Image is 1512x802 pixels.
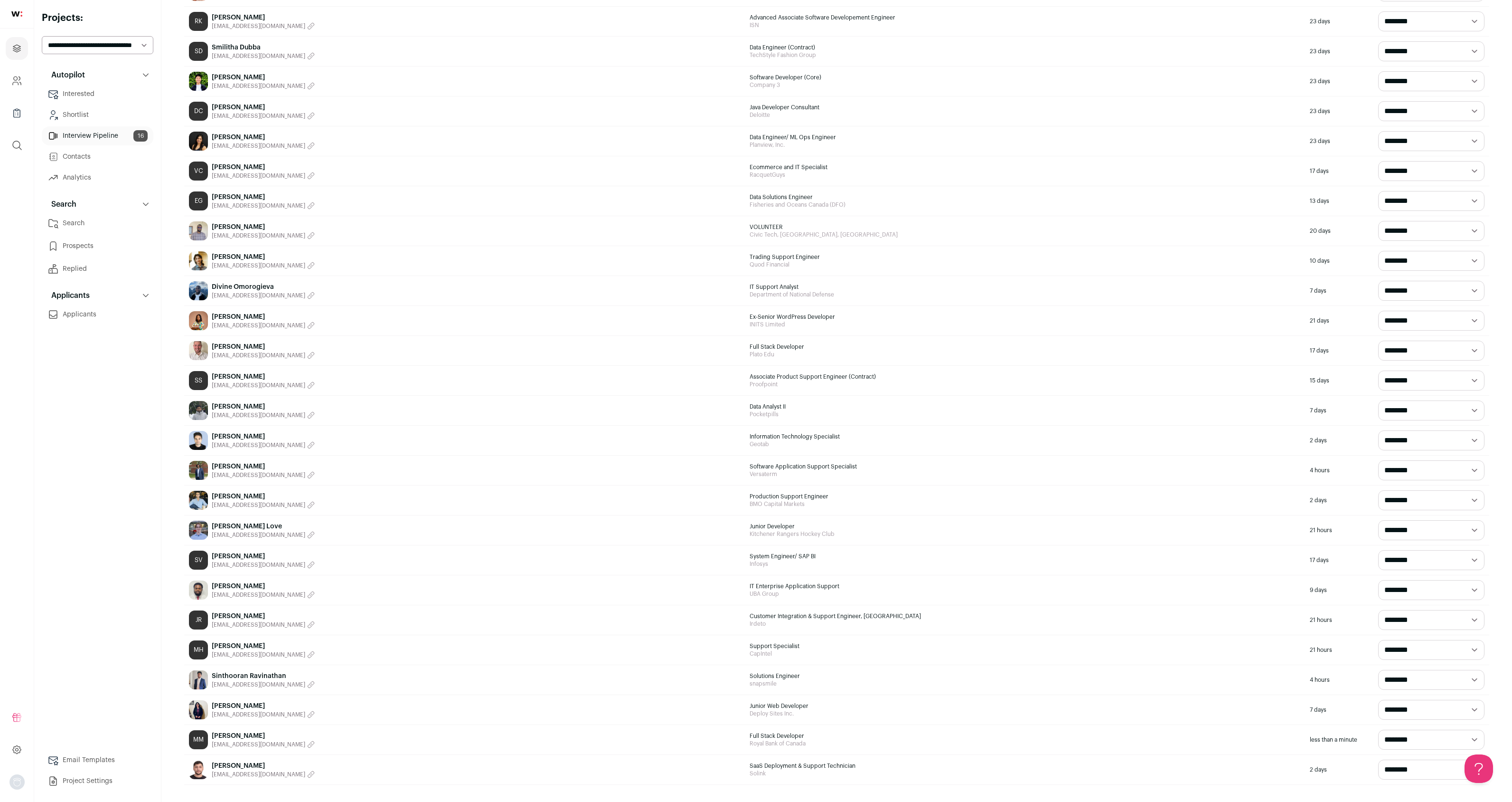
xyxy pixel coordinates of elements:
[212,312,315,322] a: [PERSON_NAME]
[42,195,153,214] button: Search
[212,701,315,711] a: [PERSON_NAME]
[42,772,153,791] a: Project Settings
[212,262,305,269] span: [EMAIL_ADDRESS][DOMAIN_NAME]
[750,560,1301,568] span: Infosys
[6,69,28,92] a: Company and ATS Settings
[189,132,208,151] img: ed55c313268b6b23817bf1e43f49a2d1b85a1cf053780218e0336b0d6097d2b2.jpg
[750,373,1301,381] span: Associate Product Support Engineer (Contract)
[42,66,153,85] button: Autopilot
[750,171,1301,179] span: RacquetGuys
[1305,306,1373,335] div: 21 days
[750,463,1301,470] span: Software Application Support Specialist
[189,640,208,659] a: MH
[212,82,315,90] button: [EMAIL_ADDRESS][DOMAIN_NAME]
[212,232,315,239] button: [EMAIL_ADDRESS][DOMAIN_NAME]
[750,470,1301,478] span: Versaterm
[189,341,208,360] img: ae5104e15a8a6ffea8994fe9d4ade08404d213b9d8a5da7e904e0dc8305c3c08
[189,12,208,31] a: RK
[212,52,305,60] span: [EMAIL_ADDRESS][DOMAIN_NAME]
[750,672,1301,680] span: Solutions Engineer
[46,199,76,210] p: Search
[212,73,315,82] a: [PERSON_NAME]
[212,611,315,621] a: [PERSON_NAME]
[212,531,315,539] button: [EMAIL_ADDRESS][DOMAIN_NAME]
[1465,754,1493,783] iframe: Help Scout Beacon - Open
[1305,246,1373,276] div: 10 days
[212,681,305,688] span: [EMAIL_ADDRESS][DOMAIN_NAME]
[212,382,305,389] span: [EMAIL_ADDRESS][DOMAIN_NAME]
[212,501,315,509] button: [EMAIL_ADDRESS][DOMAIN_NAME]
[1305,396,1373,425] div: 7 days
[212,471,315,479] button: [EMAIL_ADDRESS][DOMAIN_NAME]
[189,611,208,630] div: JR
[1305,96,1373,126] div: 23 days
[750,14,1301,21] span: Advanced Associate Software Developement Engineer
[133,130,148,142] span: 16
[42,305,153,324] a: Applicants
[1305,695,1373,725] div: 7 days
[212,591,305,599] span: [EMAIL_ADDRESS][DOMAIN_NAME]
[750,141,1301,149] span: Planview, Inc.
[212,103,315,112] a: [PERSON_NAME]
[42,751,153,770] a: Email Templates
[750,381,1301,388] span: Proofpoint
[189,521,208,540] img: 9a638fe11f2512c5e383cc5039701ae9ca2355f7866afaaf905318ea09deda64.jpg
[189,461,208,480] img: 37726d9d10fa6b09945aacb27ec9a3fe0a5051c47880cd21b5a67f37dd4fe7f6.jpg
[1305,605,1373,635] div: 21 hours
[750,493,1301,500] span: Production Support Engineer
[212,641,315,651] a: [PERSON_NAME]
[1305,37,1373,66] div: 23 days
[212,771,315,778] button: [EMAIL_ADDRESS][DOMAIN_NAME]
[750,81,1301,89] span: Company 3
[750,530,1301,538] span: Kitchener Rangers Hockey Club
[212,232,305,239] span: [EMAIL_ADDRESS][DOMAIN_NAME]
[750,51,1301,59] span: TechStyle Fashion Group
[212,561,305,569] span: [EMAIL_ADDRESS][DOMAIN_NAME]
[212,582,315,591] a: [PERSON_NAME]
[750,411,1301,418] span: Pocketpills
[750,710,1301,717] span: Deploy Sites Inc.
[212,133,315,142] a: [PERSON_NAME]
[42,214,153,233] a: Search
[1305,486,1373,515] div: 2 days
[212,771,305,778] span: [EMAIL_ADDRESS][DOMAIN_NAME]
[750,433,1301,440] span: Information Technology Specialist
[42,147,153,166] a: Contacts
[189,581,208,600] img: a680e85256bc19e6d33f62b2998190c0c4b5f66b685a15d5b554f71834734ef2.jpg
[9,774,25,790] button: Open dropdown
[189,371,208,390] a: SS
[189,551,208,570] div: SV
[189,700,208,719] img: af4b3e9594165398799dcbec4acec0e88c5519f6eb185bdb5814e4c8f860ca79.jpg
[212,531,305,539] span: [EMAIL_ADDRESS][DOMAIN_NAME]
[750,291,1301,298] span: Department of National Defense
[42,259,153,278] a: Replied
[212,202,315,210] button: [EMAIL_ADDRESS][DOMAIN_NAME]
[212,172,315,180] button: [EMAIL_ADDRESS][DOMAIN_NAME]
[189,730,208,749] a: MM
[1305,276,1373,306] div: 7 days
[212,142,315,150] button: [EMAIL_ADDRESS][DOMAIN_NAME]
[1305,575,1373,605] div: 9 days
[750,111,1301,119] span: Deloitte
[1305,7,1373,36] div: 23 days
[189,401,208,420] img: 51bbe588d67d82df06304658d6ed111f83e2671facc91c921276c80c295c2cba.jpg
[1305,545,1373,575] div: 17 days
[189,760,208,779] img: 28c092bd9fc36dcb5a9943ae15f9f8b6502dca7190e16d093f867b32eff7d160.jpg
[212,292,305,299] span: [EMAIL_ADDRESS][DOMAIN_NAME]
[212,222,315,232] a: [PERSON_NAME]
[42,237,153,256] a: Prospects
[212,522,315,531] a: [PERSON_NAME] Love
[189,72,208,91] img: 9c5bfbc41c8ba9cfd97e0be701c944e86964cf80817a4e690d44a916d364d8ec.jpg
[212,761,315,771] a: [PERSON_NAME]
[212,352,315,359] button: [EMAIL_ADDRESS][DOMAIN_NAME]
[750,134,1301,141] span: Data Engineer/ ML Ops Engineer
[212,671,315,681] a: Sinthooran Ravinathan
[750,642,1301,650] span: Support Specialist
[1305,216,1373,246] div: 20 days
[750,612,1301,620] span: Customer Integration & Support Engineer, [GEOGRAPHIC_DATA]
[1305,366,1373,395] div: 15 days
[750,253,1301,261] span: Trading Support Engineer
